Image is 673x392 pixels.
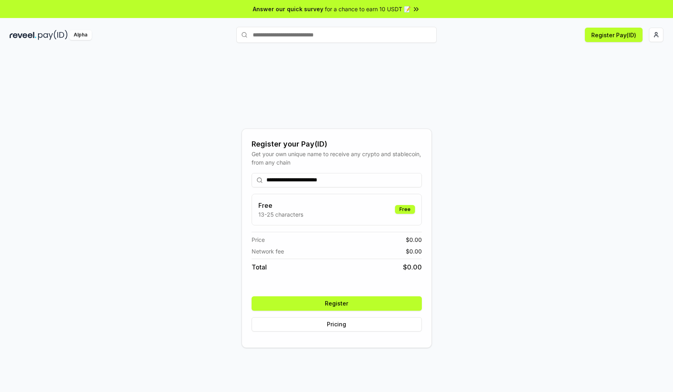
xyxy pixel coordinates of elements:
p: 13-25 characters [258,210,303,219]
span: $ 0.00 [406,235,422,244]
div: Register your Pay(ID) [252,139,422,150]
button: Register [252,296,422,311]
div: Free [395,205,415,214]
img: reveel_dark [10,30,36,40]
button: Pricing [252,317,422,332]
span: Answer our quick survey [253,5,323,13]
h3: Free [258,201,303,210]
span: for a chance to earn 10 USDT 📝 [325,5,411,13]
button: Register Pay(ID) [585,28,643,42]
img: pay_id [38,30,68,40]
span: $ 0.00 [403,262,422,272]
div: Get your own unique name to receive any crypto and stablecoin, from any chain [252,150,422,167]
span: Total [252,262,267,272]
span: Price [252,235,265,244]
span: $ 0.00 [406,247,422,255]
div: Alpha [69,30,92,40]
span: Network fee [252,247,284,255]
